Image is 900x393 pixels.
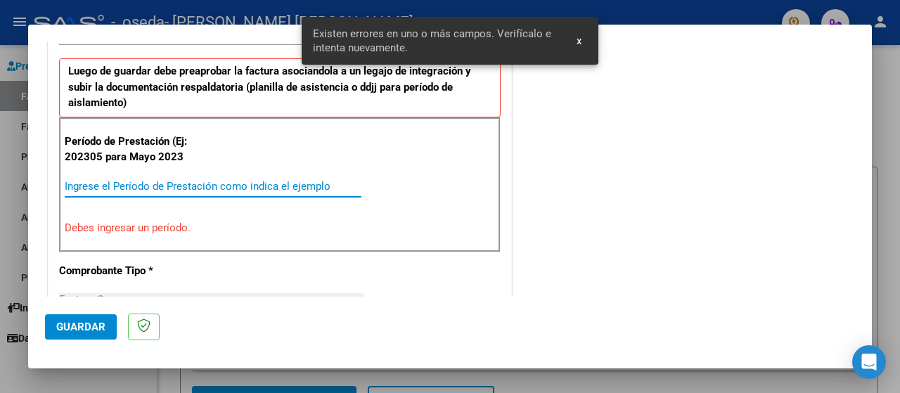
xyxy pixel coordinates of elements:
button: x [565,28,593,53]
span: x [577,34,581,47]
strong: Luego de guardar debe preaprobar la factura asociandola a un legajo de integración y subir la doc... [68,65,471,109]
button: Guardar [45,314,117,340]
span: Guardar [56,321,105,333]
p: Período de Prestación (Ej: 202305 para Mayo 2023 [65,134,194,165]
span: Factura C [59,293,104,306]
span: Existen errores en uno o más campos. Verifícalo e intenta nuevamente. [313,27,560,55]
p: Debes ingresar un período. [65,220,495,236]
div: Open Intercom Messenger [852,345,886,379]
p: Comprobante Tipo * [59,263,191,279]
